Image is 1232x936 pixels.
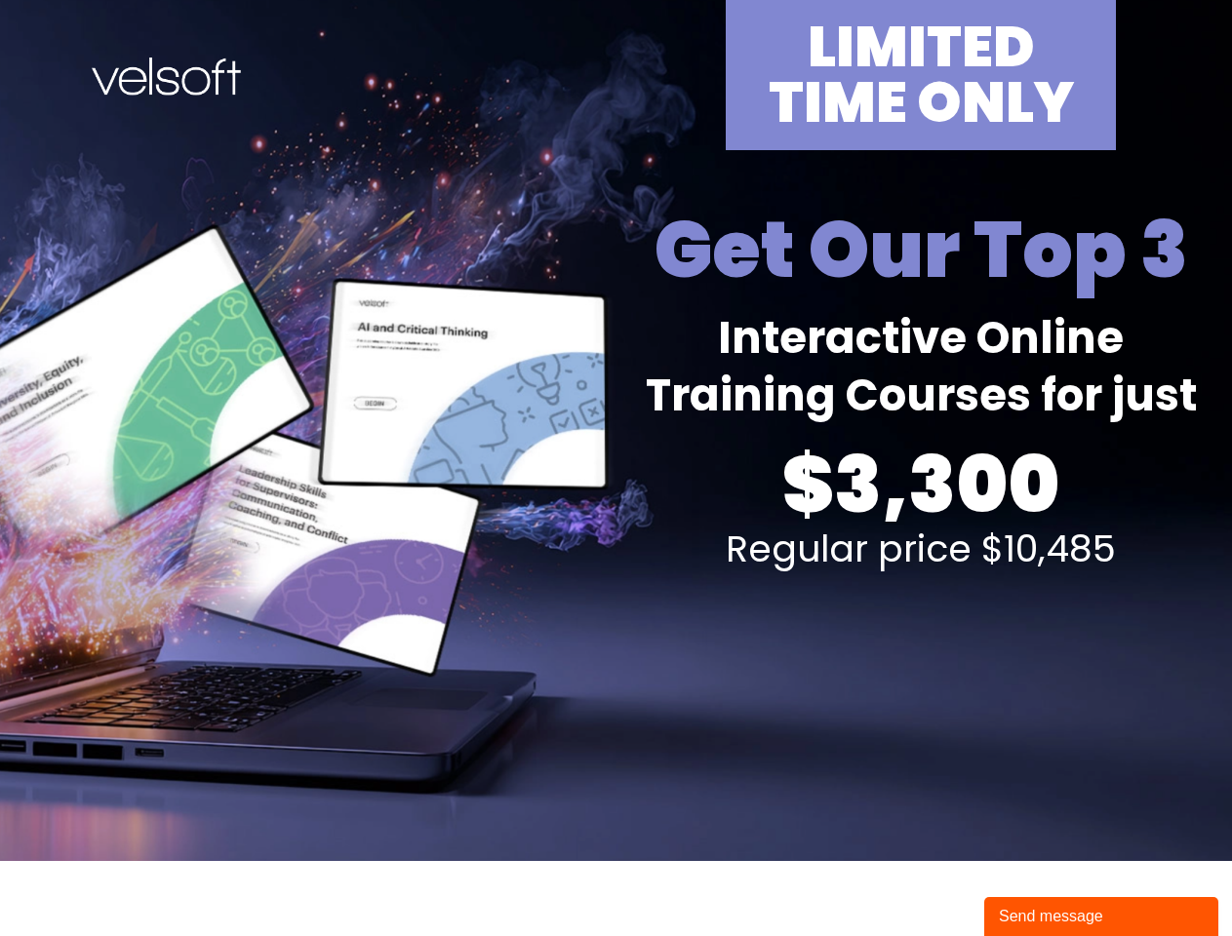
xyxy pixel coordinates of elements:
[984,893,1222,936] iframe: chat widget
[621,199,1221,300] h2: Get Our Top 3
[735,19,1106,131] h2: LIMITED TIME ONLY
[621,310,1221,424] h2: Interactive Online Training Courses for just
[621,530,1221,567] h2: Regular price $10,485
[621,434,1221,535] h2: $3,300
